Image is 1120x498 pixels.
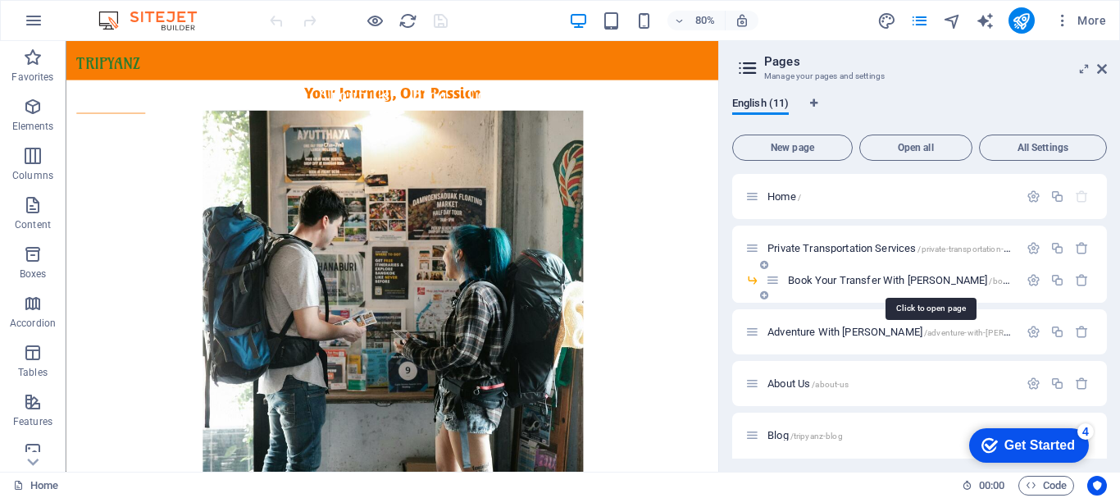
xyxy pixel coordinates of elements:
[767,242,1033,254] span: Click to open page
[692,11,718,30] h6: 80%
[1050,377,1064,391] div: Duplicate
[1027,190,1040,203] div: Settings
[943,11,963,30] button: navigator
[910,11,930,30] button: pages
[767,377,849,390] span: Click to open page
[763,378,1018,389] div: About Us/about-us
[1054,12,1106,29] span: More
[767,326,1051,338] span: Click to open page
[10,317,56,330] p: Accordion
[398,11,417,30] button: reload
[859,135,972,161] button: Open all
[1027,273,1040,287] div: Settings
[1075,273,1089,287] div: Remove
[976,11,995,30] i: AI Writer
[13,8,133,43] div: Get Started 4 items remaining, 20% complete
[740,143,845,153] span: New page
[365,11,385,30] button: Click here to leave preview mode and continue editing
[735,13,749,28] i: On resize automatically adjust zoom level to fit chosen device.
[20,267,47,281] p: Boxes
[667,11,726,30] button: 80%
[763,243,1018,254] div: Private Transportation Services/private-transportation-services
[1027,241,1040,255] div: Settings
[798,193,801,202] span: /
[1050,241,1064,255] div: Duplicate
[121,3,138,20] div: 4
[11,71,53,84] p: Favorites
[877,11,897,30] button: design
[877,11,896,30] i: Design (Ctrl+Alt+Y)
[1050,190,1064,203] div: Duplicate
[13,415,52,428] p: Features
[767,190,801,203] span: Click to open page
[1075,325,1089,339] div: Remove
[12,120,54,133] p: Elements
[764,69,1074,84] h3: Manage your pages and settings
[732,135,853,161] button: New page
[979,476,1004,496] span: 00 00
[990,479,993,491] span: :
[48,18,119,33] div: Get Started
[1075,377,1089,391] div: Remove
[1075,241,1089,255] div: Remove
[1050,273,1064,287] div: Duplicate
[976,11,995,30] button: text_generator
[12,169,53,182] p: Columns
[867,143,965,153] span: Open all
[1008,7,1035,34] button: publish
[1027,325,1040,339] div: Settings
[1026,476,1067,496] span: Code
[398,11,417,30] i: Reload page
[1050,325,1064,339] div: Duplicate
[763,430,1018,441] div: Blog/tripyanz-blog
[18,366,48,379] p: Tables
[763,327,1018,337] div: Adventure With [PERSON_NAME]/adventure-with-[PERSON_NAME]
[732,97,1107,128] div: Language Tabs
[783,275,1018,286] div: Book Your Transfer With [PERSON_NAME]/book-your-transfer-with-[PERSON_NAME]
[1018,476,1074,496] button: Code
[943,11,962,30] i: Navigator
[767,429,843,441] span: Click to open page
[1048,7,1113,34] button: More
[15,218,51,231] p: Content
[1087,476,1107,496] button: Usercentrics
[764,54,1107,69] h2: Pages
[732,94,789,117] span: English (11)
[917,244,1032,254] span: /private-transportation-services
[790,432,843,441] span: /tripyanz-blog
[1027,377,1040,391] div: Settings
[13,476,58,496] a: Click to cancel selection. Double-click to open Pages
[924,328,1051,337] span: /adventure-with-[PERSON_NAME]
[94,11,217,30] img: Editor Logo
[910,11,929,30] i: Pages (Ctrl+Alt+S)
[986,143,1100,153] span: All Settings
[763,191,1018,202] div: Home/
[1075,190,1089,203] div: The startpage cannot be deleted
[1012,11,1031,30] i: Publish
[812,380,849,389] span: /about-us
[979,135,1107,161] button: All Settings
[962,476,1005,496] h6: Session time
